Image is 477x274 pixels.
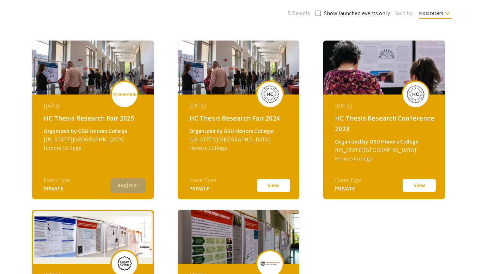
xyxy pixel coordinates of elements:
div: Organized by OSU Honors College [44,127,144,135]
div: PRIVATE [44,184,71,193]
div: [DATE] [189,102,289,110]
div: Event Type [44,176,71,184]
img: hc-thesis-fair-2022_eventCoverPhoto_bb5abb__thumb.png [32,210,154,264]
div: Event Type [189,176,216,184]
img: hc-thesis-research-fair-2025_eventCoverPhoto_d7496f__thumb.jpg [32,41,154,95]
button: View [402,178,437,193]
div: Organized by OSU Honors College [189,127,289,135]
div: HC Thesis Research Fair 2025 [44,113,144,123]
div: PRIVATE [189,184,216,193]
button: View [256,178,291,193]
img: hc-thesis-research-poster-fair-2021_eventLogo_61367d_.png [259,260,281,267]
div: [US_STATE][GEOGRAPHIC_DATA] Honors College [335,146,435,163]
div: HC Thesis Research Fair 2024 [189,113,289,123]
div: [US_STATE][GEOGRAPHIC_DATA] Honors College [189,135,289,152]
div: Event Type [335,176,362,184]
div: [DATE] [44,102,144,110]
div: Organized by OSU Honors College [335,138,435,146]
img: hc-thesis-research-conference-2023_eventCoverPhoto_bbabb8__thumb.jpg [323,41,445,95]
img: hc-thesis-research-poster-fair-2021_eventCoverPhoto_c5748a__thumb.jpg [178,210,299,264]
div: [DATE] [335,102,435,110]
img: hc-thesis-fair-2022_eventLogo_d7fd97_.png [114,255,135,272]
div: [US_STATE][GEOGRAPHIC_DATA] Honors College [44,135,144,152]
div: HC Thesis Research Conference 2023 [335,113,435,134]
iframe: Chat [5,242,30,269]
span: Show launched events only [324,9,390,18]
img: hc-thesis-research-conference-2023_eventLogo_a967bc_.jpg [405,85,426,103]
span: 5 Results [288,9,310,18]
img: logo_v2.png [112,92,137,97]
img: hc-thesis-research-fair-2024_eventLogo_c6927e_.jpg [259,85,281,103]
button: Register [110,178,146,193]
button: Most recent [414,7,457,19]
mat-icon: keyboard_arrow_down [443,9,452,18]
div: PRIVATE [335,184,362,193]
span: Most recent [419,10,452,19]
span: Sort by: [395,9,414,18]
img: hc-thesis-research-fair-2024_eventCoverPhoto_8521ba__thumb.jpg [178,41,299,95]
